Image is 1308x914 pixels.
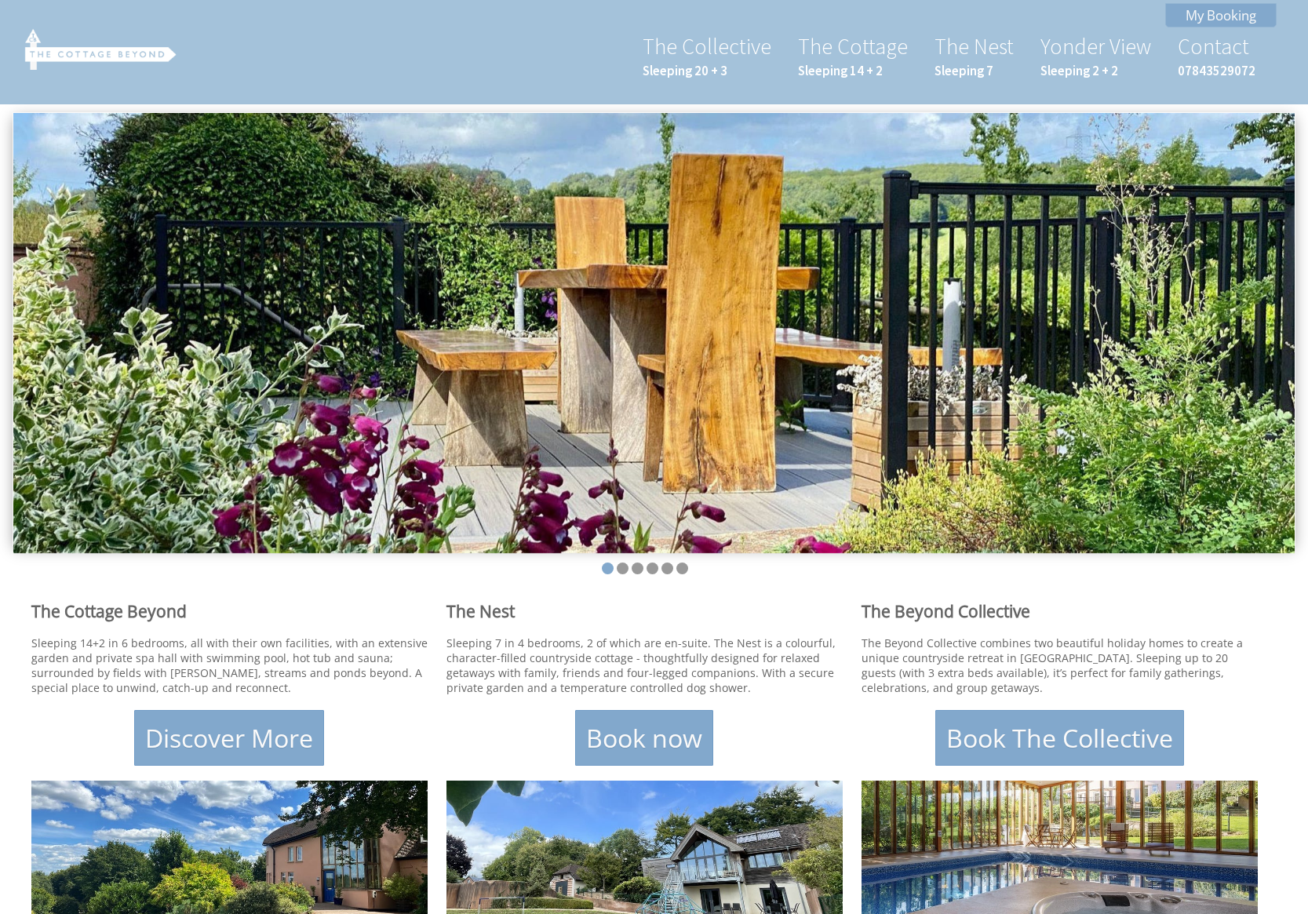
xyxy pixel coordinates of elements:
h2: The Beyond Collective [862,600,1258,622]
small: Sleeping 20 + 3 [643,62,771,79]
a: Yonder ViewSleeping 2 + 2 [1040,32,1151,79]
a: Book The Collective [935,710,1184,766]
img: The Cottage Beyond [22,26,179,70]
p: Sleeping 14+2 in 6 bedrooms, all with their own facilities, with an extensive garden and private ... [31,635,428,695]
h2: The Nest [446,600,843,622]
small: 07843529072 [1178,62,1255,79]
p: The Beyond Collective combines two beautiful holiday homes to create a unique countryside retreat... [862,635,1258,695]
a: The CollectiveSleeping 20 + 3 [643,32,771,79]
p: Sleeping 7 in 4 bedrooms, 2 of which are en-suite. The Nest is a colourful, character-filled coun... [446,635,843,695]
small: Sleeping 7 [935,62,1014,79]
a: The NestSleeping 7 [935,32,1014,79]
a: Discover More [134,710,324,766]
a: Contact07843529072 [1178,32,1255,79]
h2: The Cottage Beyond [31,600,428,622]
a: Book now [575,710,713,766]
a: The CottageSleeping 14 + 2 [798,32,908,79]
small: Sleeping 2 + 2 [1040,62,1151,79]
a: My Booking [1165,3,1277,27]
small: Sleeping 14 + 2 [798,62,908,79]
